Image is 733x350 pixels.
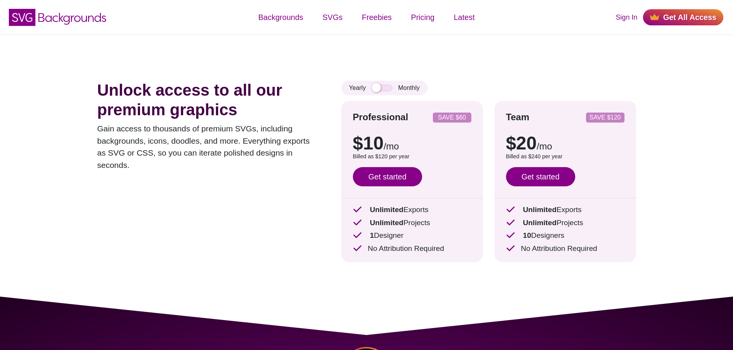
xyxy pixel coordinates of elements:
[97,81,318,119] h1: Unlock access to all our premium graphics
[523,206,556,214] strong: Unlimited
[370,231,374,239] strong: 1
[313,6,352,29] a: SVGs
[506,204,624,216] p: Exports
[401,6,444,29] a: Pricing
[506,230,624,241] p: Designers
[506,167,575,186] a: Get started
[353,153,471,161] p: Billed as $120 per year
[353,204,471,216] p: Exports
[384,141,399,151] span: /mo
[506,134,624,153] p: $20
[643,9,723,25] a: Get All Access
[370,219,403,227] strong: Unlimited
[353,167,422,186] a: Get started
[370,206,403,214] strong: Unlimited
[589,114,621,121] p: SAVE $120
[353,134,471,153] p: $10
[506,243,624,254] p: No Attribution Required
[506,112,529,122] strong: Team
[97,123,318,171] p: Gain access to thousands of premium SVGs, including backgrounds, icons, doodles, and more. Everyt...
[352,6,401,29] a: Freebies
[506,153,624,161] p: Billed as $240 per year
[353,230,471,241] p: Designer
[523,231,531,239] strong: 10
[353,243,471,254] p: No Attribution Required
[444,6,484,29] a: Latest
[506,217,624,229] p: Projects
[523,219,556,227] strong: Unlimited
[616,12,637,23] a: Sign In
[249,6,313,29] a: Backgrounds
[353,217,471,229] p: Projects
[341,81,427,95] div: Yearly Monthly
[537,141,552,151] span: /mo
[436,114,468,121] p: SAVE $60
[353,112,408,122] strong: Professional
